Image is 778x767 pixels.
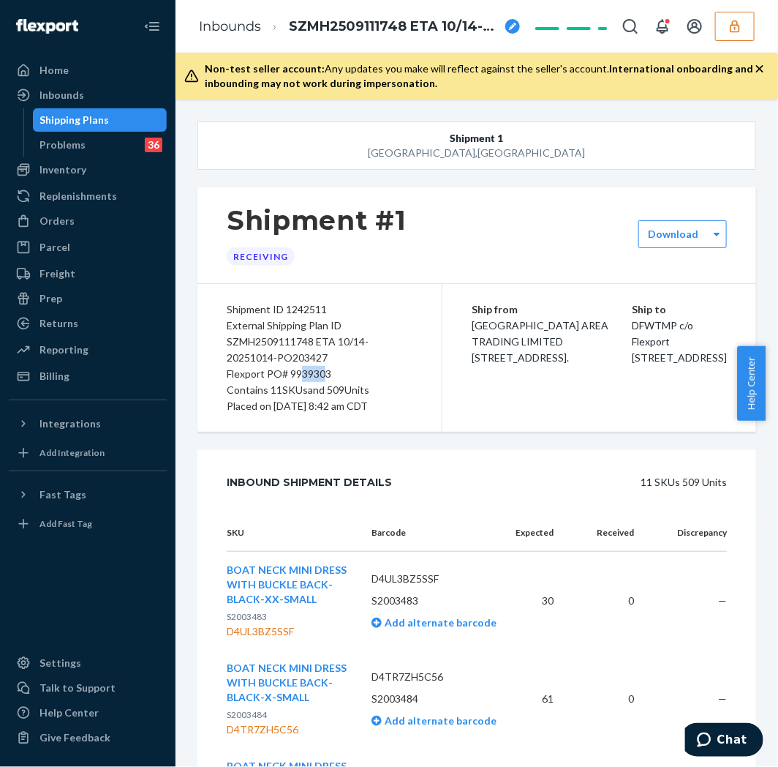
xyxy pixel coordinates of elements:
[39,162,86,177] div: Inventory
[9,338,167,362] a: Reporting
[187,5,532,48] ol: breadcrumbs
[9,184,167,208] a: Replenishments
[616,12,645,41] button: Open Search Box
[227,563,348,607] button: BOAT NECK MINI DRESS WITH BUCKLE BACK-BLACK-XX-SMALL
[9,512,167,536] a: Add Fast Tag
[9,726,167,749] button: Give Feedback
[39,214,75,228] div: Orders
[227,661,348,705] button: BOAT NECK MINI DRESS WITH BUCKLE BACK-BLACK-X-SMALL
[227,468,392,497] div: Inbound Shipment Details
[39,681,116,695] div: Talk to Support
[493,650,566,748] td: 61
[197,121,756,170] button: Shipment 1[GEOGRAPHIC_DATA],[GEOGRAPHIC_DATA]
[737,346,766,421] span: Help Center
[9,236,167,259] a: Parcel
[145,138,162,152] div: 36
[39,189,117,203] div: Replenishments
[632,351,727,364] span: [STREET_ADDRESS]
[9,262,167,285] a: Freight
[227,398,412,414] div: Placed on [DATE] 8:42 am CDT
[39,487,86,502] div: Fast Tags
[382,616,496,629] span: Add alternate barcode
[425,468,727,497] div: 11 SKUs 509 Units
[9,364,167,388] a: Billing
[472,302,632,318] p: Ship from
[227,515,360,552] th: SKU
[205,61,755,91] div: Any updates you make will reflect against the seller's account.
[39,88,84,102] div: Inbounds
[39,706,99,720] div: Help Center
[39,446,105,459] div: Add Integration
[33,133,167,157] a: Problems36
[33,108,167,132] a: Shipping Plans
[9,312,167,335] a: Returns
[40,113,110,127] div: Shipping Plans
[205,62,325,75] span: Non-test seller account:
[39,63,69,78] div: Home
[9,676,167,700] button: Talk to Support
[39,316,78,331] div: Returns
[371,692,481,706] p: S2003484
[227,564,347,605] span: BOAT NECK MINI DRESS WITH BUCKLE BACK-BLACK-XX-SMALL
[648,12,677,41] button: Open notifications
[632,302,727,318] p: Ship to
[227,382,412,398] div: Contains 11 SKUs and 509 Units
[566,650,646,748] td: 0
[648,227,698,242] label: Download
[227,205,407,236] h1: Shipment #1
[360,515,493,552] th: Barcode
[39,730,110,745] div: Give Feedback
[718,692,727,705] span: —
[382,714,496,727] span: Add alternate barcode
[371,616,496,629] a: Add alternate barcode
[40,138,86,152] div: Problems
[493,515,566,552] th: Expected
[371,572,481,586] p: D4UL3BZ5SSF
[371,670,481,684] p: D4TR7ZH5C56
[685,723,763,760] iframe: Opens a widget where you can chat to one of our agents
[9,209,167,233] a: Orders
[227,662,347,703] span: BOAT NECK MINI DRESS WITH BUCKLE BACK-BLACK-X-SMALL
[39,291,62,306] div: Prep
[39,416,101,431] div: Integrations
[199,18,261,34] a: Inbounds
[371,714,496,727] a: Add alternate barcode
[472,319,608,364] span: [GEOGRAPHIC_DATA] AREA TRADING LIMITED [STREET_ADDRESS].
[493,552,566,651] td: 30
[9,441,167,465] a: Add Integration
[9,651,167,675] a: Settings
[646,515,727,552] th: Discrepancy
[9,158,167,182] a: Inventory
[9,483,167,506] button: Fast Tags
[680,12,709,41] button: Open account menu
[39,240,70,255] div: Parcel
[718,594,727,607] span: —
[227,611,267,622] span: S2003483
[227,247,295,266] div: Receiving
[227,302,412,318] div: Shipment ID 1242511
[137,12,167,41] button: Close Navigation
[9,59,167,82] a: Home
[450,131,504,146] span: Shipment 1
[227,318,412,366] div: External Shipping Plan ID SZMH2509111748 ETA 10/14-20251014-PO203427
[566,552,646,651] td: 0
[39,656,81,670] div: Settings
[9,287,167,310] a: Prep
[371,594,481,608] p: S2003483
[9,83,167,107] a: Inbounds
[16,19,78,34] img: Flexport logo
[632,318,727,350] p: DFWTMP c/o Flexport
[39,343,88,357] div: Reporting
[227,709,267,720] span: S2003484
[289,18,499,37] span: SZMH2509111748 ETA 10/14-20251014-PO203427
[227,624,348,639] div: D4UL3BZ5SSF
[566,515,646,552] th: Received
[254,146,700,160] div: [GEOGRAPHIC_DATA] , [GEOGRAPHIC_DATA]
[227,722,348,737] div: D4TR7ZH5C56
[39,369,69,383] div: Billing
[9,701,167,725] a: Help Center
[227,366,412,382] div: Flexport PO# 9939303
[9,412,167,435] button: Integrations
[39,517,92,530] div: Add Fast Tag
